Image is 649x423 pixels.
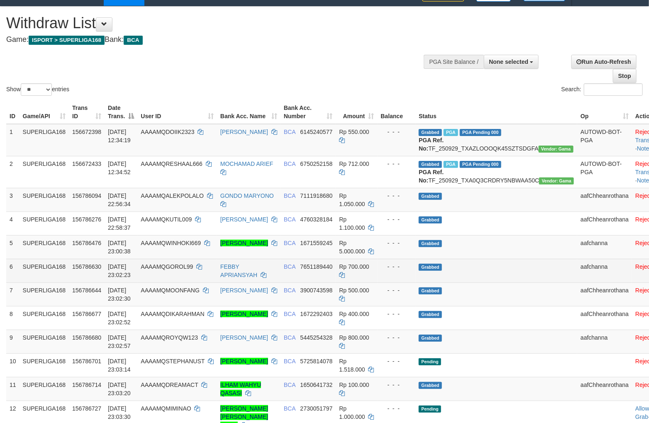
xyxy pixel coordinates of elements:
[141,263,193,270] span: AAAAMQGOROL99
[220,129,268,135] a: [PERSON_NAME]
[381,404,412,413] div: - - -
[105,100,137,124] th: Date Trans.: activate to sort column descending
[577,377,632,401] td: aafChheanrothana
[419,193,442,200] span: Grabbed
[577,306,632,330] td: aafChheanrothana
[72,129,101,135] span: 156672398
[20,330,69,353] td: SUPERLIGA168
[72,192,101,199] span: 156786094
[220,287,268,294] a: [PERSON_NAME]
[6,211,20,235] td: 4
[6,188,20,211] td: 3
[424,55,483,69] div: PGA Site Balance /
[539,146,573,153] span: Vendor URL: https://trx31.1velocity.biz
[137,100,217,124] th: User ID: activate to sort column ascending
[29,36,105,45] span: ISPORT > SUPERLIGA168
[220,160,273,167] a: MOCHAMAD ARIEF
[381,263,412,271] div: - - -
[20,100,69,124] th: Game/API: activate to sort column ascending
[419,137,444,152] b: PGA Ref. No:
[6,83,69,96] label: Show entries
[284,405,295,412] span: BCA
[460,161,501,168] span: PGA Pending
[381,286,412,294] div: - - -
[539,177,574,185] span: Vendor URL: https://trx31.1velocity.biz
[6,330,20,353] td: 9
[108,334,131,349] span: [DATE] 23:02:57
[6,377,20,401] td: 11
[284,129,295,135] span: BCA
[419,406,441,413] span: Pending
[220,216,268,223] a: [PERSON_NAME]
[108,405,131,420] span: [DATE] 23:03:30
[6,259,20,282] td: 6
[635,405,649,420] a: Allow Grab
[6,235,20,259] td: 5
[339,263,369,270] span: Rp 700.000
[300,160,333,167] span: Copy 6750252158 to clipboard
[300,240,333,246] span: Copy 1671559245 to clipboard
[577,124,632,156] td: AUTOWD-BOT-PGA
[339,216,365,231] span: Rp 1.100.000
[284,287,295,294] span: BCA
[72,311,101,317] span: 156786677
[444,129,458,136] span: Marked by aafsoycanthlai
[124,36,142,45] span: BCA
[72,334,101,341] span: 156786680
[141,311,204,317] span: AAAAMQDIKARAHMAN
[339,160,369,167] span: Rp 712.000
[381,128,412,136] div: - - -
[489,58,529,65] span: None selected
[339,382,369,388] span: Rp 100.000
[21,83,52,96] select: Showentries
[419,358,441,365] span: Pending
[284,334,295,341] span: BCA
[419,129,442,136] span: Grabbed
[300,358,333,365] span: Copy 5725814078 to clipboard
[108,216,131,231] span: [DATE] 22:58:37
[419,311,442,318] span: Grabbed
[6,306,20,330] td: 8
[381,215,412,224] div: - - -
[20,188,69,211] td: SUPERLIGA168
[72,405,101,412] span: 156786727
[141,240,201,246] span: AAAAMQWINHOKI669
[300,129,333,135] span: Copy 6145240577 to clipboard
[6,100,20,124] th: ID
[300,216,333,223] span: Copy 4760328184 to clipboard
[108,129,131,143] span: [DATE] 12:34:19
[300,382,333,388] span: Copy 1650641732 to clipboard
[339,287,369,294] span: Rp 500.000
[281,100,336,124] th: Bank Acc. Number: activate to sort column ascending
[460,129,501,136] span: PGA Pending
[141,129,194,135] span: AAAAMQDOIIK2323
[284,358,295,365] span: BCA
[339,334,369,341] span: Rp 800.000
[577,259,632,282] td: aafchanna
[220,334,268,341] a: [PERSON_NAME]
[419,287,442,294] span: Grabbed
[72,160,101,167] span: 156672433
[381,333,412,342] div: - - -
[108,192,131,207] span: [DATE] 22:56:34
[6,353,20,377] td: 10
[20,211,69,235] td: SUPERLIGA168
[220,358,268,365] a: [PERSON_NAME]
[284,216,295,223] span: BCA
[577,156,632,188] td: AUTOWD-BOT-PGA
[577,188,632,211] td: aafChheanrothana
[141,216,192,223] span: AAAAMQKUTIL009
[72,382,101,388] span: 156786714
[72,240,101,246] span: 156786476
[108,358,131,373] span: [DATE] 23:03:14
[419,216,442,224] span: Grabbed
[419,161,442,168] span: Grabbed
[6,124,20,156] td: 1
[284,311,295,317] span: BCA
[415,124,577,156] td: TF_250929_TXAZLOOOQK45SZTSDGFA
[284,192,295,199] span: BCA
[577,282,632,306] td: aafChheanrothana
[444,161,458,168] span: Marked by aafsoycanthlai
[419,335,442,342] span: Grabbed
[571,55,637,69] a: Run Auto-Refresh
